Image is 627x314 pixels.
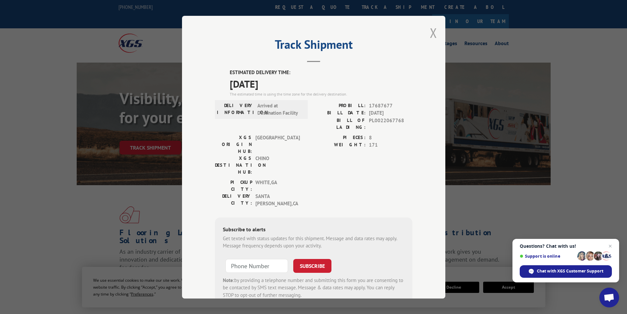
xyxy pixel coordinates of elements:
[293,259,331,272] button: SUBSCRIBE
[255,179,300,192] span: WHITE , GA
[314,134,366,141] label: PIECES:
[255,155,300,175] span: CHINO
[314,117,366,130] label: BILL OF LADING:
[369,109,412,117] span: [DATE]
[215,40,412,52] h2: Track Shipment
[430,24,437,42] button: Close modal
[520,254,575,259] span: Support is online
[223,235,405,249] div: Get texted with status updates for this shipment. Message and data rates may apply. Message frequ...
[606,242,614,250] span: Close chat
[369,117,412,130] span: PL0022067768
[230,91,412,97] div: The estimated time is using the time zone for the delivery destination.
[225,259,288,272] input: Phone Number
[255,192,300,207] span: SANTA [PERSON_NAME] , CA
[223,225,405,235] div: Subscribe to alerts
[314,109,366,117] label: BILL DATE:
[223,277,234,283] strong: Note:
[223,276,405,299] div: by providing a telephone number and submitting this form you are consenting to be contacted by SM...
[314,102,366,109] label: PROBILL:
[230,69,412,76] label: ESTIMATED DELIVERY TIME:
[215,179,252,192] label: PICKUP CITY:
[215,155,252,175] label: XGS DESTINATION HUB:
[215,134,252,155] label: XGS ORIGIN HUB:
[599,288,619,307] div: Open chat
[314,141,366,149] label: WEIGHT:
[369,134,412,141] span: 8
[255,134,300,155] span: [GEOGRAPHIC_DATA]
[369,141,412,149] span: 171
[217,102,254,117] label: DELIVERY INFORMATION:
[537,268,603,274] span: Chat with XGS Customer Support
[215,192,252,207] label: DELIVERY CITY:
[520,265,612,278] div: Chat with XGS Customer Support
[257,102,302,117] span: Arrived at Destination Facility
[230,76,412,91] span: [DATE]
[369,102,412,109] span: 17687677
[520,243,612,249] span: Questions? Chat with us!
